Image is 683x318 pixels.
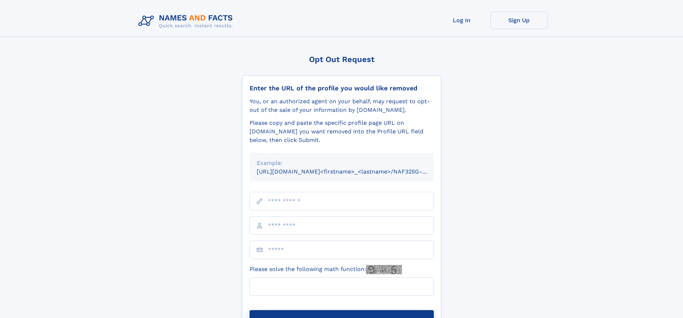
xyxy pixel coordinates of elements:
[250,84,434,92] div: Enter the URL of the profile you would like removed
[250,97,434,114] div: You, or an authorized agent on your behalf, may request to opt-out of the sale of your informatio...
[257,159,427,167] div: Example:
[433,11,490,29] a: Log In
[257,168,447,175] small: [URL][DOMAIN_NAME]<firstname>_<lastname>/NAF325G-xxxxxxxx
[136,11,239,31] img: Logo Names and Facts
[242,55,441,64] div: Opt Out Request
[490,11,548,29] a: Sign Up
[250,119,434,144] div: Please copy and paste the specific profile page URL on [DOMAIN_NAME] you want removed into the Pr...
[250,265,402,274] label: Please solve the following math function:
